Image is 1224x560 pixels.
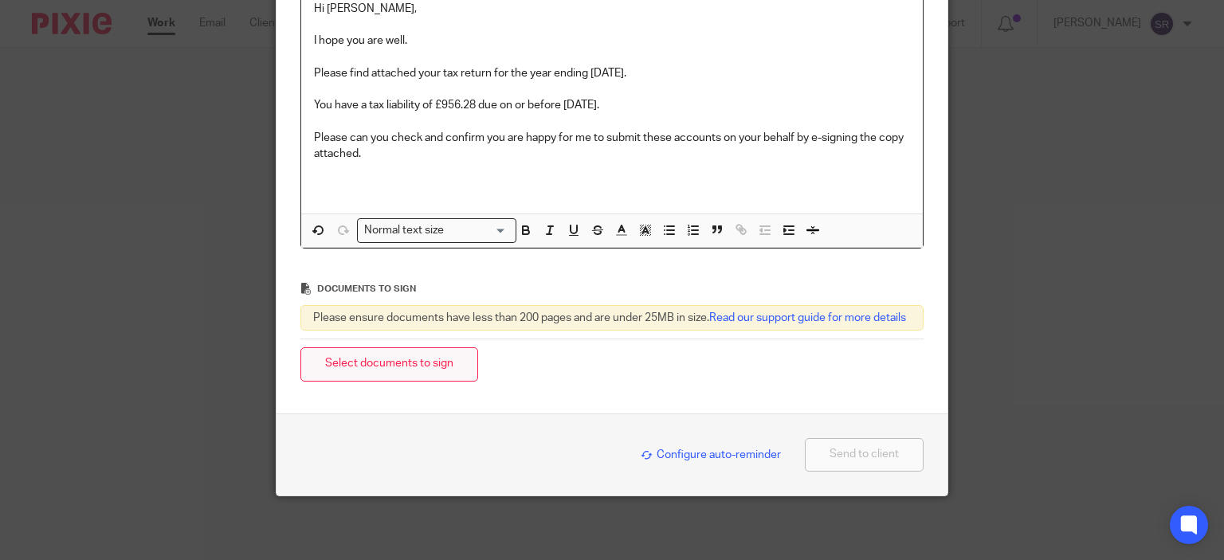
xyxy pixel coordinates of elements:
[357,218,516,243] div: Search for option
[449,222,507,239] input: Search for option
[709,312,906,323] a: Read our support guide for more details
[300,305,924,331] div: Please ensure documents have less than 200 pages and are under 25MB in size.
[317,284,416,293] span: Documents to sign
[314,1,911,17] p: Hi [PERSON_NAME],
[314,130,911,163] p: Please can you check and confirm you are happy for me to submit these accounts on your behalf by ...
[805,438,924,472] button: Send to client
[314,65,911,81] p: Please find attached your tax return for the year ending [DATE].
[641,449,781,460] span: Configure auto-reminder
[300,347,478,382] button: Select documents to sign
[314,33,911,49] p: I hope you are well.
[314,97,911,113] p: You have a tax liability of £956.28 due on or before [DATE].
[361,222,448,239] span: Normal text size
